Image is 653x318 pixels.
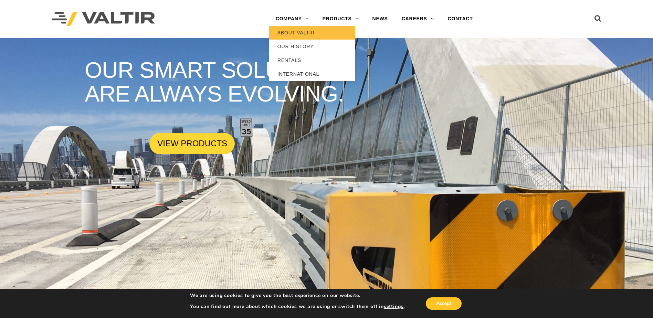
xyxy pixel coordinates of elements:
[395,12,441,26] a: CAREERS
[426,297,462,310] button: Accept
[269,12,316,26] a: COMPANY
[269,67,355,81] a: INTERNATIONAL
[190,304,405,310] p: You can find out more about which cookies we are using or switch them off in .
[366,12,395,26] a: NEWS
[52,12,155,26] img: Valtir
[269,53,355,67] a: RENTALS
[269,26,355,40] a: ABOUT VALTIR
[149,133,235,154] a: VIEW PRODUCTS
[190,293,405,299] p: We are using cookies to give you the best experience on our website.
[441,12,480,26] a: CONTACT
[269,40,355,53] a: OUR HISTORY
[384,304,403,310] button: settings
[316,12,366,26] a: PRODUCTS
[85,58,372,106] rs-layer: OUR SMART SOLUTIONS ARE ALWAYS EVOLVING.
